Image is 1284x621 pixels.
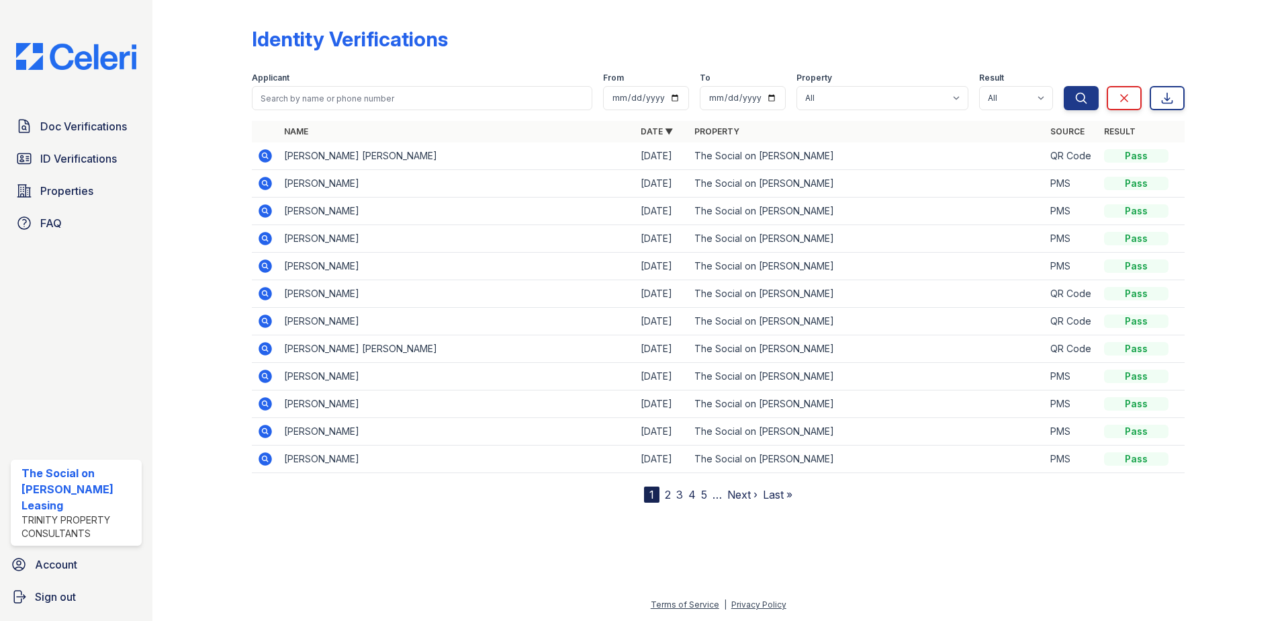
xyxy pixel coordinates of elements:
[676,488,683,501] a: 3
[1045,390,1099,418] td: PMS
[635,363,689,390] td: [DATE]
[279,198,635,225] td: [PERSON_NAME]
[279,446,635,473] td: [PERSON_NAME]
[284,126,308,136] a: Name
[763,488,792,501] a: Last »
[688,488,696,501] a: 4
[21,465,136,513] div: The Social on [PERSON_NAME] Leasing
[796,73,832,83] label: Property
[21,513,136,540] div: Trinity Property Consultants
[665,488,671,501] a: 2
[1045,446,1099,473] td: PMS
[635,390,689,418] td: [DATE]
[252,86,592,110] input: Search by name or phone number
[1104,315,1168,328] div: Pass
[1045,142,1099,170] td: QR Code
[635,280,689,308] td: [DATE]
[689,363,1046,390] td: The Social on [PERSON_NAME]
[1104,259,1168,273] div: Pass
[700,73,710,83] label: To
[689,280,1046,308] td: The Social on [PERSON_NAME]
[279,418,635,446] td: [PERSON_NAME]
[701,488,707,501] a: 5
[5,43,147,70] img: CE_Logo_Blue-a8612792a0a2168367f1c8372b55b34899dd931a85d93a1a3d3e32e68fde9ad4.png
[635,418,689,446] td: [DATE]
[1104,397,1168,411] div: Pass
[1104,177,1168,190] div: Pass
[1104,232,1168,245] div: Pass
[1104,204,1168,218] div: Pass
[279,335,635,363] td: [PERSON_NAME] [PERSON_NAME]
[689,170,1046,198] td: The Social on [PERSON_NAME]
[731,599,786,610] a: Privacy Policy
[689,335,1046,363] td: The Social on [PERSON_NAME]
[1045,280,1099,308] td: QR Code
[689,253,1046,280] td: The Social on [PERSON_NAME]
[1104,149,1168,163] div: Pass
[252,27,448,51] div: Identity Verifications
[40,183,93,199] span: Properties
[11,113,142,140] a: Doc Verifications
[279,170,635,198] td: [PERSON_NAME]
[689,390,1046,418] td: The Social on [PERSON_NAME]
[279,142,635,170] td: [PERSON_NAME] [PERSON_NAME]
[689,446,1046,473] td: The Social on [PERSON_NAME]
[1104,425,1168,438] div: Pass
[689,418,1046,446] td: The Social on [PERSON_NAME]
[40,151,117,167] span: ID Verifications
[1045,198,1099,225] td: PMS
[1045,253,1099,280] td: PMS
[11,177,142,204] a: Properties
[689,225,1046,253] td: The Social on [PERSON_NAME]
[694,126,739,136] a: Property
[635,170,689,198] td: [DATE]
[1104,287,1168,300] div: Pass
[279,253,635,280] td: [PERSON_NAME]
[651,599,719,610] a: Terms of Service
[5,551,147,578] a: Account
[279,225,635,253] td: [PERSON_NAME]
[689,198,1046,225] td: The Social on [PERSON_NAME]
[635,308,689,335] td: [DATE]
[635,198,689,225] td: [DATE]
[1045,225,1099,253] td: PMS
[11,145,142,172] a: ID Verifications
[1050,126,1085,136] a: Source
[724,599,727,610] div: |
[1045,335,1099,363] td: QR Code
[644,487,659,503] div: 1
[635,253,689,280] td: [DATE]
[635,335,689,363] td: [DATE]
[689,142,1046,170] td: The Social on [PERSON_NAME]
[40,215,62,231] span: FAQ
[279,280,635,308] td: [PERSON_NAME]
[979,73,1004,83] label: Result
[1045,363,1099,390] td: PMS
[1045,170,1099,198] td: PMS
[635,446,689,473] td: [DATE]
[279,308,635,335] td: [PERSON_NAME]
[35,589,76,605] span: Sign out
[35,556,77,573] span: Account
[1104,452,1168,466] div: Pass
[603,73,624,83] label: From
[279,363,635,390] td: [PERSON_NAME]
[635,142,689,170] td: [DATE]
[689,308,1046,335] td: The Social on [PERSON_NAME]
[1104,126,1136,136] a: Result
[727,488,758,501] a: Next ›
[713,487,722,503] span: …
[5,583,147,610] a: Sign out
[40,118,127,134] span: Doc Verifications
[1045,308,1099,335] td: QR Code
[1104,342,1168,356] div: Pass
[635,225,689,253] td: [DATE]
[1104,370,1168,383] div: Pass
[11,210,142,237] a: FAQ
[252,73,289,83] label: Applicant
[1045,418,1099,446] td: PMS
[279,390,635,418] td: [PERSON_NAME]
[641,126,673,136] a: Date ▼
